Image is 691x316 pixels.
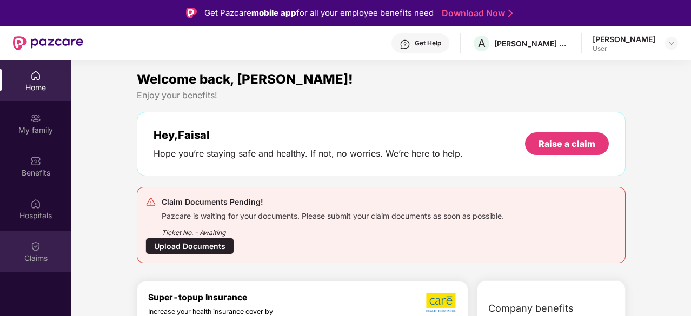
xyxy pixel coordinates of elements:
[30,113,41,124] img: svg+xml;base64,PHN2ZyB3aWR0aD0iMjAiIGhlaWdodD0iMjAiIHZpZXdCb3g9IjAgMCAyMCAyMCIgZmlsbD0ibm9uZSIgeG...
[442,8,509,19] a: Download Now
[30,70,41,81] img: svg+xml;base64,PHN2ZyBpZD0iSG9tZSIgeG1sbnM9Imh0dHA6Ly93d3cudzMub3JnLzIwMDAvc3ZnIiB3aWR0aD0iMjAiIG...
[478,37,486,50] span: A
[145,238,234,254] div: Upload Documents
[400,39,410,50] img: svg+xml;base64,PHN2ZyBpZD0iSGVscC0zMngzMiIgeG1sbnM9Imh0dHA6Ly93d3cudzMub3JnLzIwMDAvc3ZnIiB3aWR0aD...
[154,129,463,142] div: Hey, Faisal
[593,44,655,53] div: User
[137,90,626,101] div: Enjoy your benefits!
[539,138,595,150] div: Raise a claim
[204,6,434,19] div: Get Pazcare for all your employee benefits need
[148,292,328,302] div: Super-topup Insurance
[667,39,676,48] img: svg+xml;base64,PHN2ZyBpZD0iRHJvcGRvd24tMzJ4MzIiIHhtbG5zPSJodHRwOi8vd3d3LnczLm9yZy8yMDAwL3N2ZyIgd2...
[30,156,41,166] img: svg+xml;base64,PHN2ZyBpZD0iQmVuZWZpdHMiIHhtbG5zPSJodHRwOi8vd3d3LnczLm9yZy8yMDAwL3N2ZyIgd2lkdGg9Ij...
[30,241,41,252] img: svg+xml;base64,PHN2ZyBpZD0iQ2xhaW0iIHhtbG5zPSJodHRwOi8vd3d3LnczLm9yZy8yMDAwL3N2ZyIgd2lkdGg9IjIwIi...
[162,209,504,221] div: Pazcare is waiting for your documents. Please submit your claim documents as soon as possible.
[13,36,83,50] img: New Pazcare Logo
[154,148,463,159] div: Hope you’re staying safe and healthy. If not, no worries. We’re here to help.
[494,38,570,49] div: [PERSON_NAME] FRAGRANCES AND FLAVORS PRIVATE LIMITED
[251,8,296,18] strong: mobile app
[508,8,513,19] img: Stroke
[162,196,504,209] div: Claim Documents Pending!
[30,198,41,209] img: svg+xml;base64,PHN2ZyBpZD0iSG9zcGl0YWxzIiB4bWxucz0iaHR0cDovL3d3dy53My5vcmcvMjAwMC9zdmciIHdpZHRoPS...
[426,292,457,313] img: b5dec4f62d2307b9de63beb79f102df3.png
[415,39,441,48] div: Get Help
[186,8,197,18] img: Logo
[593,34,655,44] div: [PERSON_NAME]
[137,71,353,87] span: Welcome back, [PERSON_NAME]!
[162,221,504,238] div: Ticket No. - Awaiting
[488,301,574,316] span: Company benefits
[145,197,156,207] img: svg+xml;base64,PHN2ZyB4bWxucz0iaHR0cDovL3d3dy53My5vcmcvMjAwMC9zdmciIHdpZHRoPSIyNCIgaGVpZ2h0PSIyNC...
